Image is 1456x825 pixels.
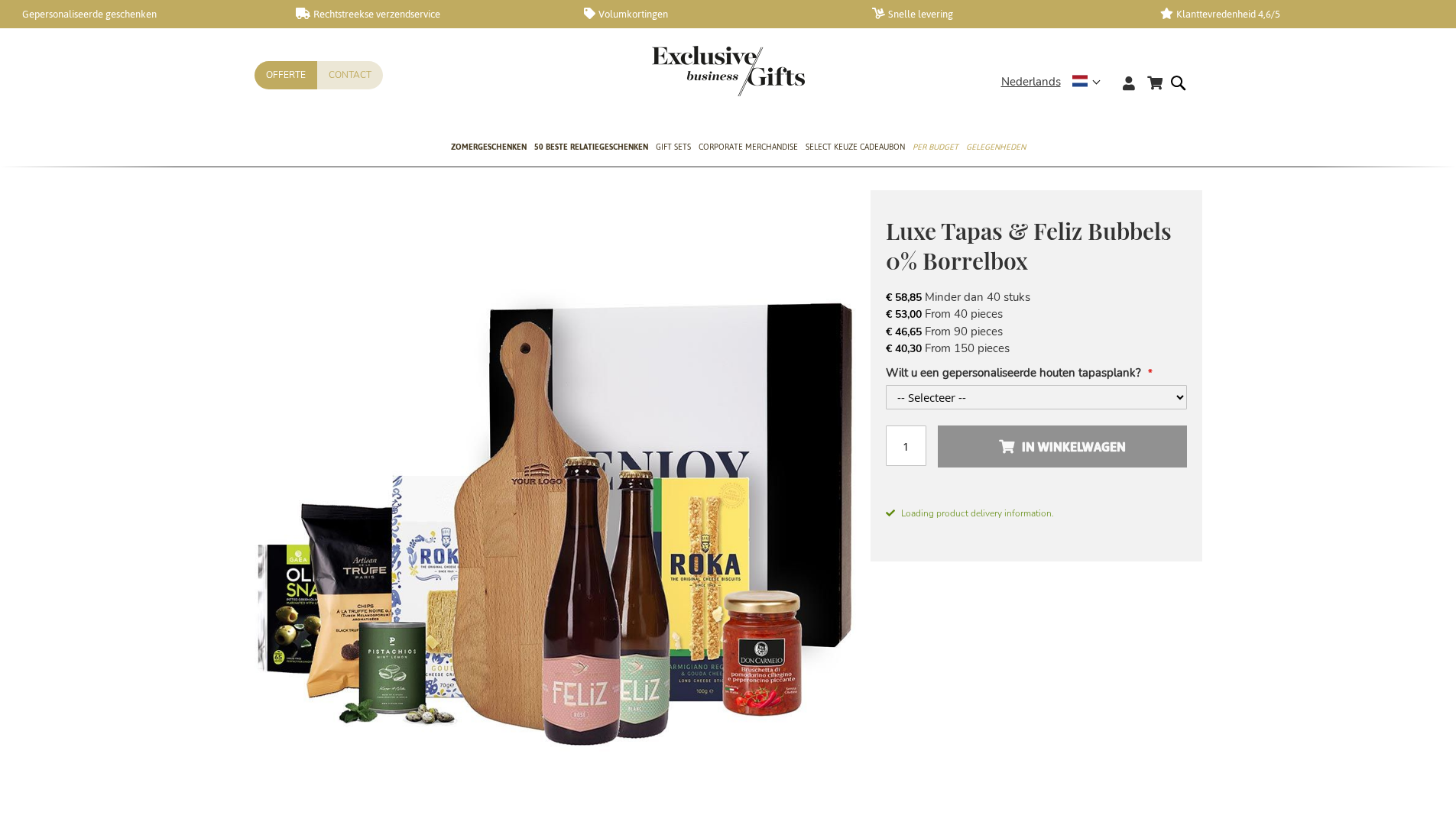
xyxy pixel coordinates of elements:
span: Select Keuze Cadeaubon [806,139,905,155]
li: From 150 pieces [886,340,1187,357]
span: Per Budget [913,139,958,155]
a: Contact [317,61,383,89]
span: 50 beste relatiegeschenken [534,139,648,155]
a: Klanttevredenheid 4,6/5 [1160,8,1424,21]
span: € 58,85 [886,290,922,305]
li: From 90 pieces [886,323,1187,340]
a: Volumkortingen [584,8,848,21]
a: Per Budget [913,129,958,167]
a: 50 beste relatiegeschenken [534,129,648,167]
span: Gift Sets [656,139,691,155]
a: Snelle levering [872,8,1136,21]
a: Zomergeschenken [451,129,527,167]
a: Select Keuze Cadeaubon [806,129,905,167]
span: € 53,00 [886,307,922,322]
span: € 40,30 [886,341,922,356]
a: Gelegenheden [966,129,1026,167]
li: From 40 pieces [886,306,1187,322]
a: store logo [652,46,728,96]
a: Gift Sets [656,129,691,167]
span: Loading product delivery information. [886,506,1187,520]
li: Minder dan 40 stuks [886,289,1187,306]
span: Wilt u een gepersonaliseerde houten tapasplank? [886,365,1141,380]
a: Offerte [255,61,317,89]
span: Luxe Tapas & Feliz Bubbels 0% Borrelbox [886,215,1172,276]
span: Zomergeschenken [451,139,527,155]
a: Gepersonaliseerde geschenken [8,8,271,21]
span: Gelegenheden [966,139,1026,155]
img: Luxury Tapas & Feliz Bubbles 0% Apéro Box [255,190,871,805]
input: Aantal [886,425,926,466]
span: Corporate Merchandise [699,139,798,155]
a: Rechtstreekse verzendservice [296,8,559,21]
span: Nederlands [1001,73,1061,91]
a: Corporate Merchandise [699,129,798,167]
img: Exclusive Business gifts logo [652,46,805,96]
span: € 46,65 [886,325,922,339]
